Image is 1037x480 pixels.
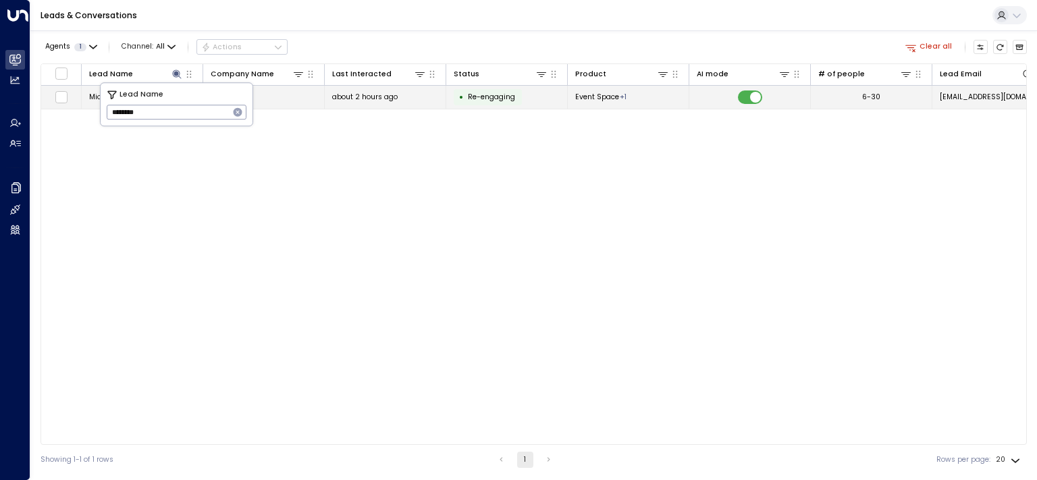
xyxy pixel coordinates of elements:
[901,40,957,54] button: Clear all
[55,67,68,80] span: Toggle select all
[940,68,1034,80] div: Lead Email
[45,43,70,51] span: Agents
[818,68,865,80] div: # of people
[89,92,167,102] span: Midnight Wilkinson
[156,43,165,51] span: All
[196,39,288,55] button: Actions
[454,68,479,80] div: Status
[332,68,427,80] div: Last Interacted
[517,452,533,468] button: page 1
[74,43,86,51] span: 1
[993,40,1008,55] span: Refresh
[89,68,184,80] div: Lead Name
[41,40,101,54] button: Agents1
[117,40,180,54] button: Channel:All
[332,68,392,80] div: Last Interacted
[575,68,606,80] div: Product
[697,68,791,80] div: AI mode
[493,452,558,468] nav: pagination navigation
[332,92,398,102] span: about 2 hours ago
[575,92,619,102] span: Event Space
[196,39,288,55] div: Button group with a nested menu
[454,68,548,80] div: Status
[620,92,627,102] div: Private Office
[201,43,242,52] div: Actions
[862,92,880,102] div: 6-30
[575,68,670,80] div: Product
[89,68,133,80] div: Lead Name
[996,452,1023,468] div: 20
[211,68,305,80] div: Company Name
[41,454,113,465] div: Showing 1-1 of 1 rows
[211,68,274,80] div: Company Name
[936,454,990,465] label: Rows per page:
[697,68,728,80] div: AI mode
[119,89,163,101] span: Lead Name
[459,88,464,106] div: •
[117,40,180,54] span: Channel:
[818,68,913,80] div: # of people
[1013,40,1028,55] button: Archived Leads
[55,90,68,103] span: Toggle select row
[468,92,515,102] span: Custom
[974,40,988,55] button: Customize
[940,68,982,80] div: Lead Email
[41,9,137,21] a: Leads & Conversations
